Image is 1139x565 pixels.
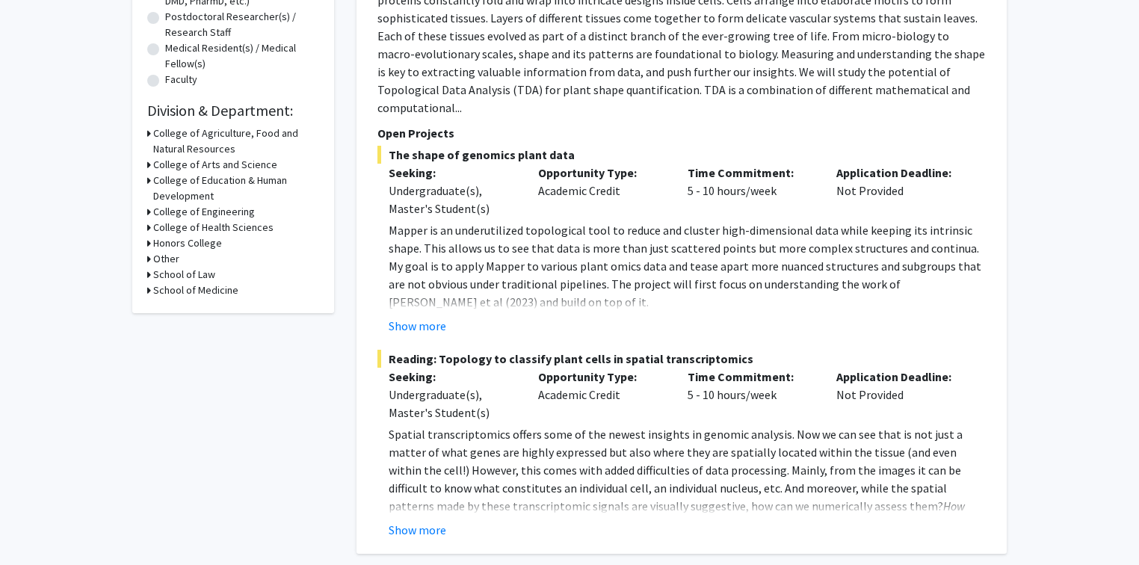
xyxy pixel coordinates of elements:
[377,124,986,142] p: Open Projects
[389,521,446,539] button: Show more
[389,164,516,182] p: Seeking:
[676,164,826,217] div: 5 - 10 hours/week
[676,368,826,422] div: 5 - 10 hours/week
[389,182,516,217] div: Undergraduate(s), Master's Student(s)
[153,204,255,220] h3: College of Engineering
[153,220,274,235] h3: College of Health Sciences
[389,386,516,422] div: Undergraduate(s), Master's Student(s)
[153,282,238,298] h3: School of Medicine
[538,164,665,182] p: Opportunity Type:
[538,368,665,386] p: Opportunity Type:
[147,102,319,120] h2: Division & Department:
[377,146,986,164] span: The shape of genomics plant data
[825,368,975,422] div: Not Provided
[527,368,676,422] div: Academic Credit
[11,498,64,554] iframe: Chat
[389,425,986,533] p: Spatial transcriptomics offers some of the newest insights in genomic analysis. Now we can see th...
[825,164,975,217] div: Not Provided
[389,317,446,335] button: Show more
[377,350,986,368] span: Reading: Topology to classify plant cells in spatial transcriptomics
[389,221,986,311] p: Mapper is an underutilized topological tool to reduce and cluster high-dimensional data while kee...
[688,164,815,182] p: Time Commitment:
[688,368,815,386] p: Time Commitment:
[527,164,676,217] div: Academic Credit
[153,126,319,157] h3: College of Agriculture, Food and Natural Resources
[389,368,516,386] p: Seeking:
[153,235,222,251] h3: Honors College
[153,267,215,282] h3: School of Law
[165,72,197,87] label: Faculty
[153,251,179,267] h3: Other
[153,157,277,173] h3: College of Arts and Science
[836,368,963,386] p: Application Deadline:
[165,40,319,72] label: Medical Resident(s) / Medical Fellow(s)
[165,9,319,40] label: Postdoctoral Researcher(s) / Research Staff
[153,173,319,204] h3: College of Education & Human Development
[836,164,963,182] p: Application Deadline:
